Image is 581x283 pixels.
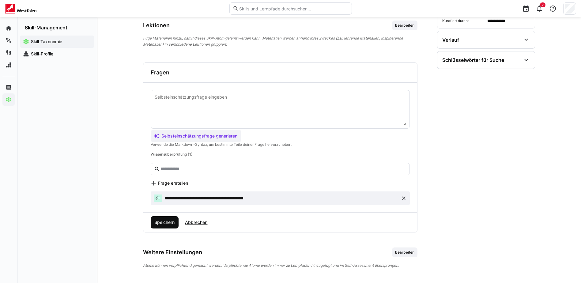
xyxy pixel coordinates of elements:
span: Selbsteinschätzungsfrage generieren [160,133,238,139]
button: Speichern [151,216,179,228]
span: Kuratiert durch: [442,18,485,23]
span: Abbrechen [184,219,208,225]
button: Bearbeiten [392,21,417,30]
span: 2 [542,3,544,7]
input: Skills und Lernpfade durchsuchen… [239,6,348,11]
button: Selbsteinschätzungsfrage generieren [151,130,242,142]
span: Atome können verpflichtend gemacht werden. Verpflichtende Atome werden immer zu Lernpfaden hinzug... [143,263,399,268]
h3: Lektionen [143,22,170,29]
button: Bearbeiten [392,247,417,257]
div: Verlauf [442,37,459,43]
p: Verwende die Markdown-Syntax, um bestimmte Teile deiner Frage hervorzuheben. [151,142,410,147]
h3: Weitere Einstellungen [143,249,202,256]
div: Füge Materialien hinzu, damit dieses Skill-Atom gelernt werden kann. Materialien werden anhand ih... [143,35,417,47]
div: Schlüsselwörter für Suche [442,57,504,63]
span: Bearbeiten [394,250,415,255]
a: Frage erstellen [151,180,410,187]
span: Frage erstellen [158,180,188,186]
p: Wissensüberprüfung (1) [151,152,410,157]
span: Speichern [153,219,175,225]
button: Abbrechen [181,216,211,228]
h3: Fragen [151,69,169,76]
span: Bearbeiten [394,23,415,28]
